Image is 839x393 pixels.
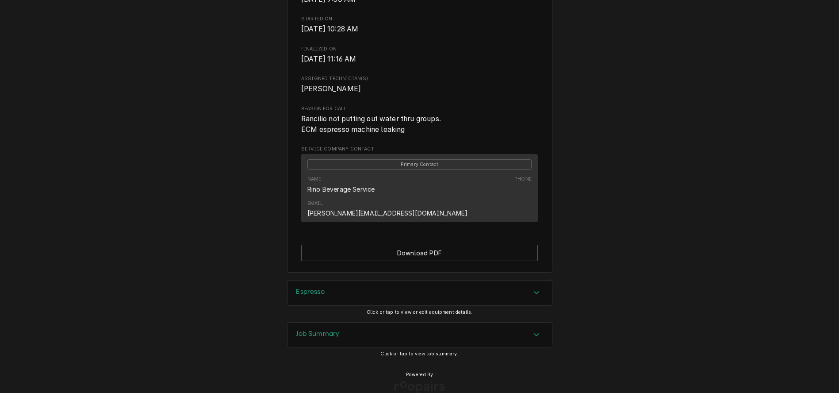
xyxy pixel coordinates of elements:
h3: Espresso [296,288,325,296]
span: Primary Contact [307,159,532,170]
div: Assigned Technician(s) [301,75,538,94]
div: Email [307,200,468,218]
div: Started On [301,15,538,35]
div: Accordion Header [287,323,552,347]
h3: Job Summary [296,330,340,338]
div: Job Summary [287,322,552,348]
span: Reason For Call [301,105,538,112]
div: Reason For Call [301,105,538,135]
span: Click or tap to view or edit equipment details. [367,309,473,315]
a: [PERSON_NAME][EMAIL_ADDRESS][DOMAIN_NAME] [307,209,468,217]
div: Phone [514,176,532,183]
span: Assigned Technician(s) [301,75,538,82]
span: Assigned Technician(s) [301,84,538,94]
button: Accordion Details Expand Trigger [287,281,552,305]
div: Button Group Row [301,245,538,261]
div: Finalized On [301,46,538,65]
div: Rino Beverage Service [307,185,375,194]
span: Finalized On [301,46,538,53]
span: Rancilio not putting out water thru groups. ECM espresso machine leaking [301,115,441,134]
span: Powered By [406,371,433,378]
button: Accordion Details Expand Trigger [287,323,552,347]
span: Service Company Contact [301,146,538,153]
div: Contact [301,154,538,222]
div: Phone [514,176,532,193]
button: Download PDF [301,245,538,261]
span: [DATE] 11:16 AM [301,55,356,63]
div: Espresso [287,280,552,306]
div: Service Company Contact List [301,154,538,226]
div: Email [307,200,323,207]
span: Reason For Call [301,114,538,135]
div: Service Company Contact [301,146,538,226]
div: Accordion Header [287,281,552,305]
span: Click or tap to view job summary. [380,351,458,357]
div: Button Group [301,245,538,261]
span: Started On [301,24,538,35]
span: [DATE] 10:28 AM [301,25,358,33]
div: Primary [307,159,532,170]
span: Finalized On [301,54,538,65]
div: Name [307,176,375,193]
span: [PERSON_NAME] [301,85,361,93]
div: Name [307,176,322,183]
span: Started On [301,15,538,23]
